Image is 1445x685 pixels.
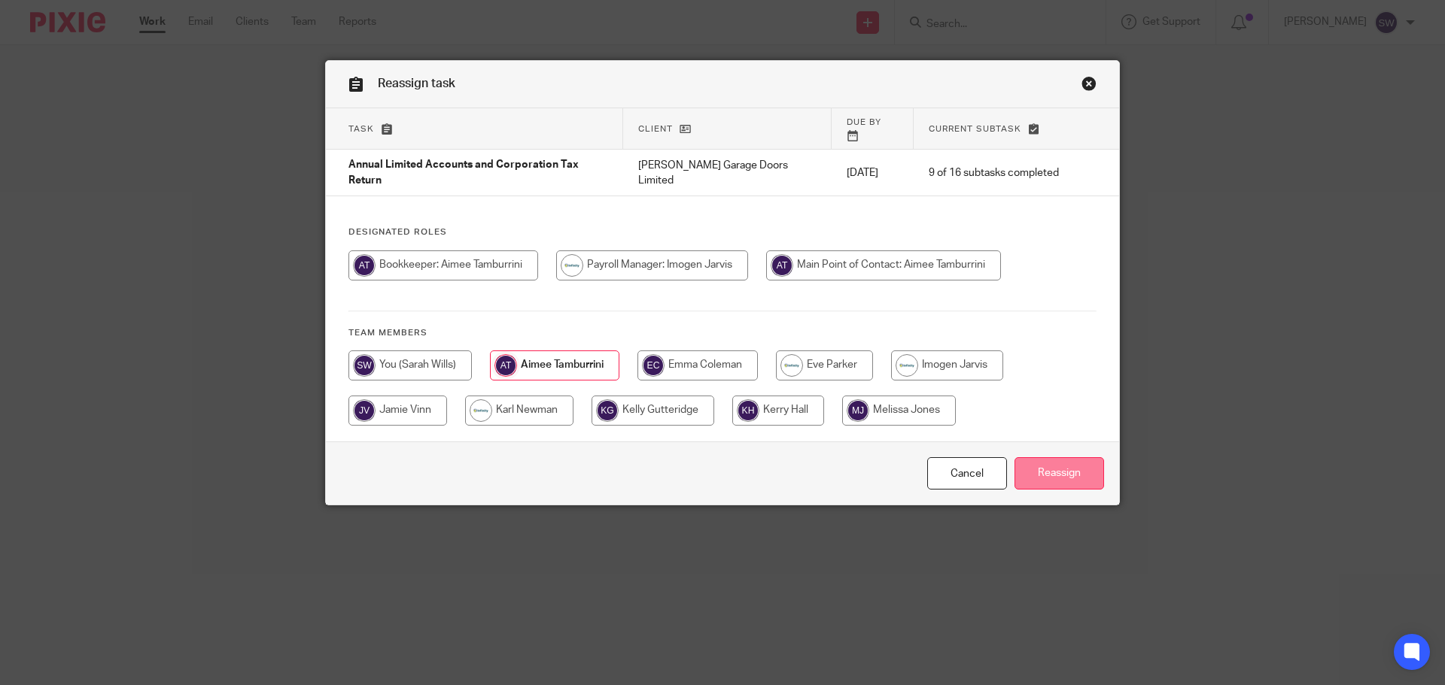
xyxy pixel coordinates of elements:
a: Close this dialog window [927,457,1007,490]
span: Client [638,125,673,133]
h4: Designated Roles [348,226,1097,238]
span: Annual Limited Accounts and Corporation Tax Return [348,160,579,186]
span: Reassign task [378,77,455,89]
td: 9 of 16 subtasks completed [914,150,1074,196]
h4: Team members [348,327,1097,339]
input: Reassign [1015,457,1104,490]
p: [DATE] [847,165,899,180]
a: Close this dialog window [1081,76,1097,96]
span: Current subtask [929,125,1021,133]
p: [PERSON_NAME] Garage Doors Limited [638,158,817,189]
span: Due by [847,118,881,126]
span: Task [348,125,374,133]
